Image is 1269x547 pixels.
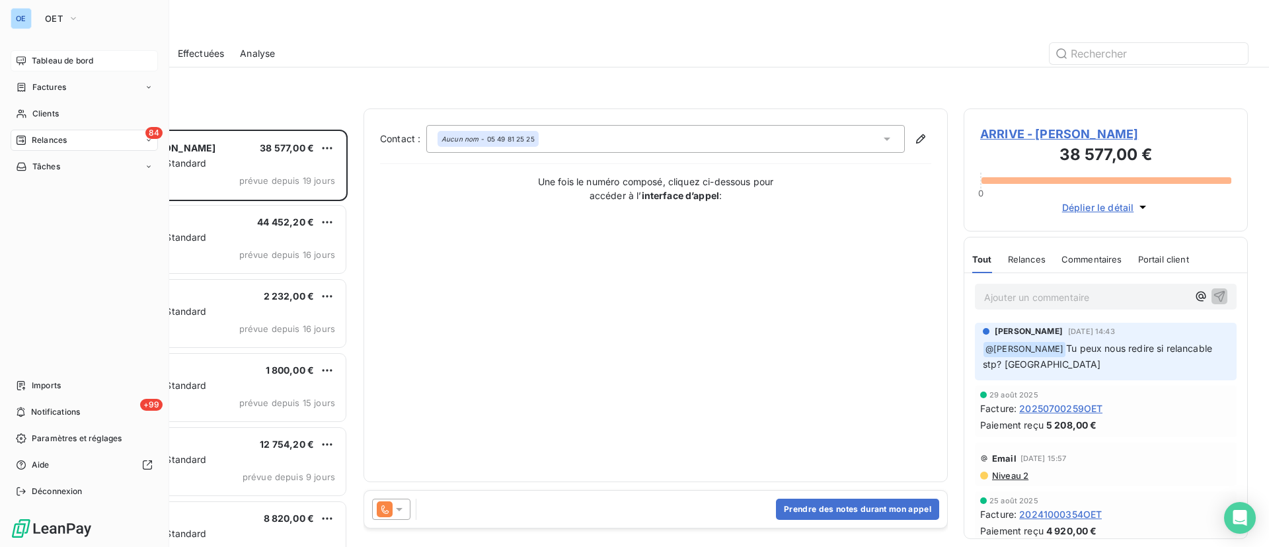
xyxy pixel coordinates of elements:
[32,485,83,497] span: Déconnexion
[992,453,1017,464] span: Email
[266,364,315,376] span: 1 800,00 €
[11,8,32,29] div: OE
[32,161,60,173] span: Tâches
[1008,254,1046,265] span: Relances
[1224,502,1256,534] div: Open Intercom Messenger
[983,343,1215,370] span: Tu peux nous redire si relancable stp? [GEOGRAPHIC_DATA]
[264,513,315,524] span: 8 820,00 €
[991,470,1028,481] span: Niveau 2
[239,175,335,186] span: prévue depuis 19 jours
[31,406,80,418] span: Notifications
[11,518,93,539] img: Logo LeanPay
[980,401,1017,415] span: Facture :
[980,524,1044,538] span: Paiement reçu
[45,13,63,24] span: OET
[1050,43,1248,64] input: Rechercher
[239,249,335,260] span: prévue depuis 16 jours
[257,216,314,228] span: 44 452,20 €
[32,380,61,392] span: Imports
[980,143,1231,169] h3: 38 577,00 €
[32,134,67,146] span: Relances
[1062,200,1134,214] span: Déplier le détail
[1046,524,1097,538] span: 4 920,00 €
[239,398,335,408] span: prévue depuis 15 jours
[32,81,66,93] span: Factures
[380,132,426,146] label: Contact :
[243,472,335,482] span: prévue depuis 9 jours
[1138,254,1189,265] span: Portail client
[32,55,93,67] span: Tableau de bord
[523,175,788,202] p: Une fois le numéro composé, cliquez ci-dessous pour accéder à l’ :
[989,391,1038,399] span: 29 août 2025
[178,47,225,60] span: Effectuées
[980,125,1231,143] span: ARRIVE - [PERSON_NAME]
[264,290,315,302] span: 2 232,00 €
[989,497,1038,505] span: 25 août 2025
[11,454,158,476] a: Aide
[1020,454,1067,462] span: [DATE] 15:57
[442,134,479,144] em: Aucun nom
[1019,507,1102,521] span: 20241000354OET
[260,439,314,450] span: 12 754,20 €
[140,399,163,411] span: +99
[32,459,50,471] span: Aide
[32,108,59,120] span: Clients
[972,254,992,265] span: Tout
[32,433,122,444] span: Paramètres et réglages
[983,342,1065,357] span: @ [PERSON_NAME]
[642,190,720,201] strong: interface d’appel
[442,134,535,144] div: - 05 49 81 25 25
[63,130,348,547] div: grid
[1061,254,1122,265] span: Commentaires
[776,499,939,520] button: Prendre des notes durant mon appel
[1046,418,1097,432] span: 5 208,00 €
[980,418,1044,432] span: Paiement reçu
[239,323,335,334] span: prévue depuis 16 jours
[995,325,1063,337] span: [PERSON_NAME]
[980,507,1017,521] span: Facture :
[240,47,275,60] span: Analyse
[978,188,983,198] span: 0
[1019,401,1102,415] span: 20250700259OET
[145,127,163,139] span: 84
[1068,327,1115,335] span: [DATE] 14:43
[1058,200,1154,215] button: Déplier le détail
[260,142,314,153] span: 38 577,00 €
